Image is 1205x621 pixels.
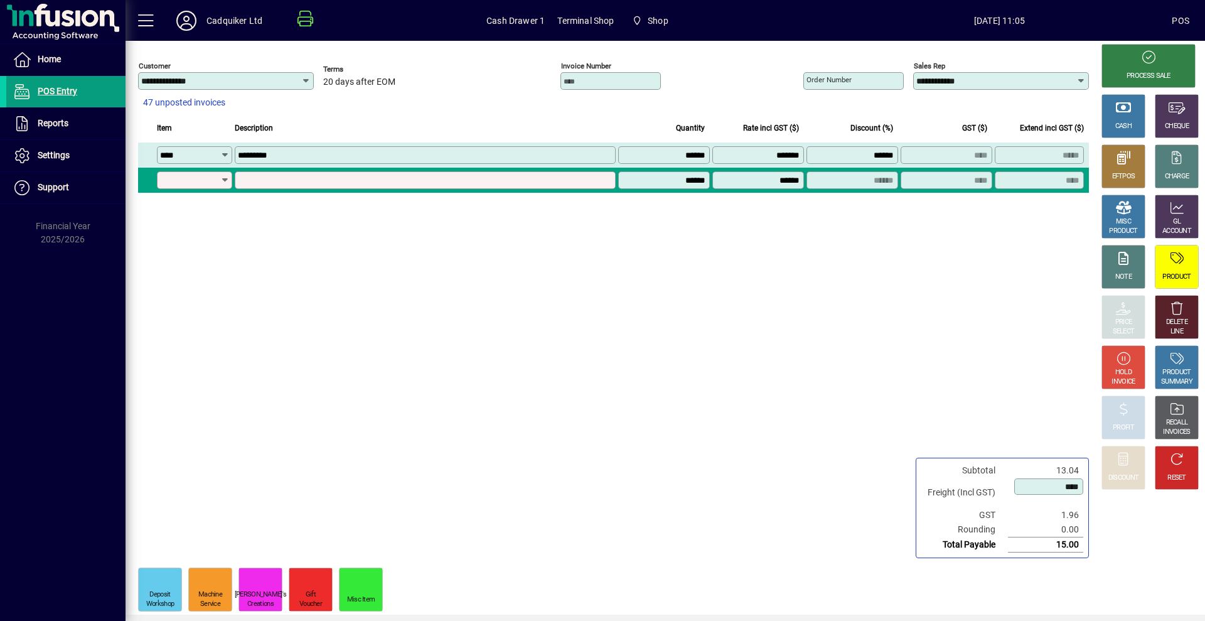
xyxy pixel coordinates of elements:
div: PRODUCT [1109,227,1137,236]
span: [DATE] 11:05 [827,11,1172,31]
div: HOLD [1115,368,1132,377]
div: ACCOUNT [1162,227,1191,236]
span: POS Entry [38,86,77,96]
span: Rate incl GST ($) [743,121,799,135]
span: Item [157,121,172,135]
div: DELETE [1166,318,1187,327]
td: Freight (Incl GST) [921,478,1008,508]
td: 13.04 [1008,463,1083,478]
div: LINE [1170,327,1183,337]
span: Description [235,121,273,135]
span: Terminal Shop [557,11,614,31]
span: Reports [38,118,68,128]
div: PRODUCT [1162,368,1191,377]
td: Total Payable [921,537,1008,553]
span: GST ($) [962,121,987,135]
span: Terms [323,65,399,73]
div: CHEQUE [1165,122,1189,131]
div: Deposit [149,590,170,600]
div: Workshop [146,600,174,609]
div: POS [1172,11,1189,31]
a: Home [6,44,126,75]
div: NOTE [1115,273,1132,282]
div: Voucher [299,600,322,609]
div: PRODUCT [1162,273,1191,282]
mat-label: Customer [139,62,171,70]
td: 0.00 [1008,522,1083,537]
span: Home [38,54,61,64]
span: Cash Drawer 1 [486,11,545,31]
span: 20 days after EOM [323,77,395,87]
mat-label: Order number [806,75,852,84]
mat-label: Sales rep [914,62,945,70]
span: Support [38,182,69,192]
div: CASH [1115,122,1132,131]
div: INVOICE [1111,377,1135,387]
div: PROFIT [1113,423,1134,433]
span: Quantity [676,121,705,135]
span: Shop [648,11,668,31]
div: GL [1173,217,1181,227]
td: 1.96 [1008,508,1083,522]
button: Profile [166,9,206,32]
span: Settings [38,150,70,160]
div: RECALL [1166,418,1188,428]
div: [PERSON_NAME]'s [235,590,287,600]
a: Support [6,172,126,203]
div: SELECT [1113,327,1135,337]
div: Service [200,600,220,609]
div: MISC [1116,217,1131,227]
span: Discount (%) [850,121,893,135]
div: EFTPOS [1112,172,1135,181]
div: PRICE [1115,318,1132,327]
span: 47 unposted invoices [143,96,225,109]
span: Extend incl GST ($) [1020,121,1084,135]
div: Cadquiker Ltd [206,11,262,31]
button: 47 unposted invoices [138,92,230,114]
div: Machine [198,590,222,600]
a: Reports [6,108,126,139]
div: CHARGE [1165,172,1189,181]
a: Settings [6,140,126,171]
td: 15.00 [1008,537,1083,553]
td: GST [921,508,1008,522]
div: INVOICES [1163,428,1190,437]
div: Gift [306,590,316,600]
div: DISCOUNT [1108,473,1138,483]
div: SUMMARY [1161,377,1192,387]
span: Shop [627,9,673,32]
td: Subtotal [921,463,1008,478]
div: RESET [1167,473,1186,483]
td: Rounding [921,522,1008,537]
div: Creations [247,600,274,609]
div: Misc Item [347,595,375,605]
div: PROCESS SALE [1127,72,1170,81]
mat-label: Invoice number [561,62,611,70]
